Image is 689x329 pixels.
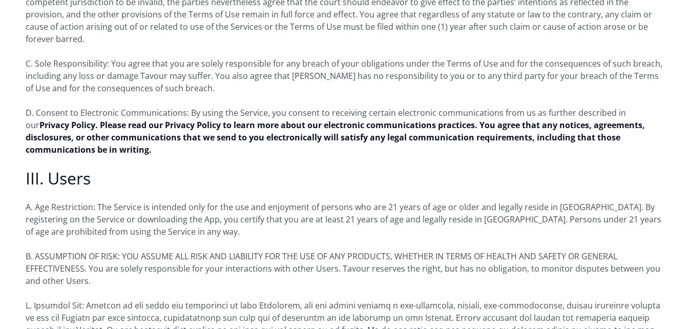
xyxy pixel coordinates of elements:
[26,250,663,287] p: B. ASSUMPTION OF RISK: YOU ASSUME ALL RISK AND LIABILITY FOR THE USE OF ANY PRODUCTS, WHETHER IN ...
[26,119,645,155] a: Privacy Policy. Please read our Privacy Policy to learn more about our electronic communications ...
[26,168,663,189] h2: III. Users
[26,57,663,94] p: C. Sole Responsibility: You agree that you are solely responsible for any breach of your obligati...
[26,201,663,238] p: A. Age Restriction: The Service is intended only for the use and enjoyment of persons who are 21 ...
[26,107,663,156] p: D. Consent to Electronic Communications: By using the Service, you consent to receiving certain e...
